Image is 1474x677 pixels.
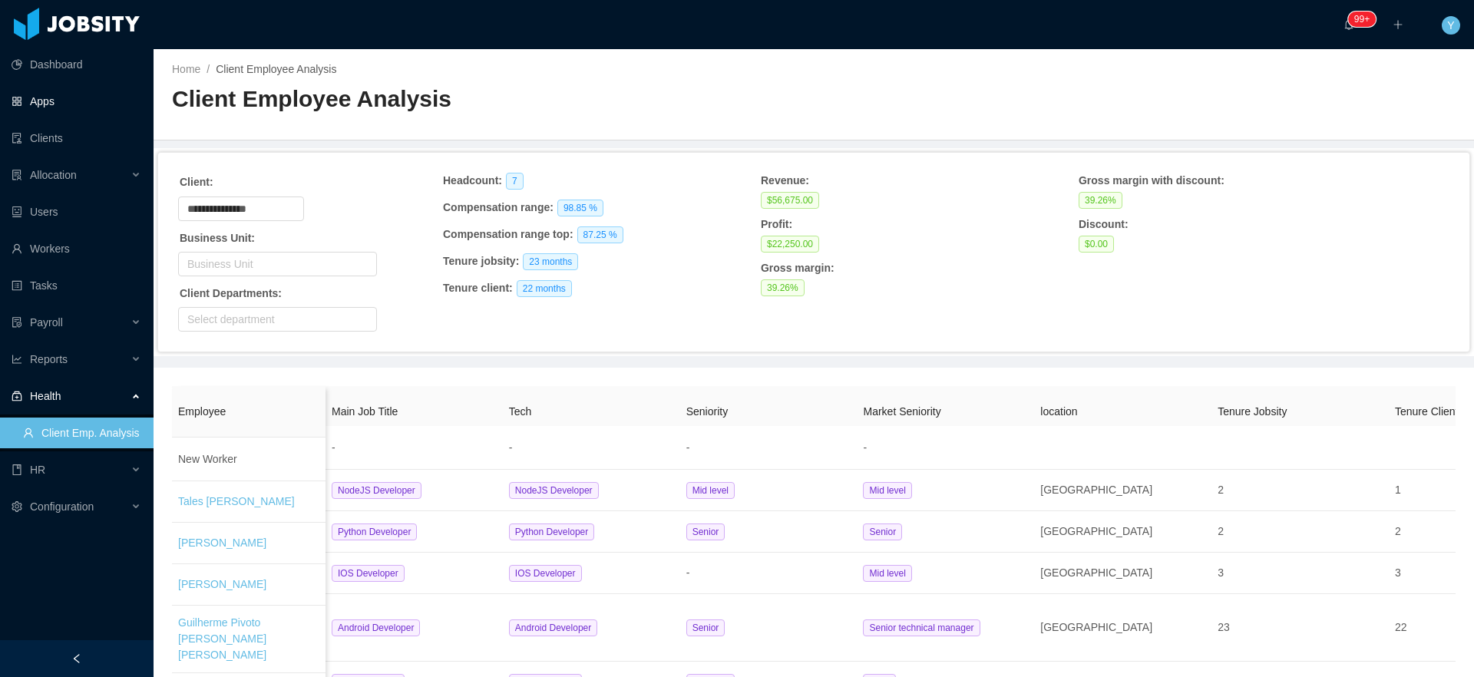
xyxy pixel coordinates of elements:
span: Python Developer [332,523,417,540]
span: $0.00 [1079,236,1114,253]
span: IOS Developer [332,565,405,582]
span: HR [30,464,45,476]
span: [GEOGRAPHIC_DATA] [1040,566,1152,579]
div: Select department [187,312,361,327]
span: Senior [686,619,725,636]
span: 3 [1218,566,1224,579]
strong: Tenure jobsity : [443,255,519,267]
strong: Headcount : [443,174,502,187]
span: [GEOGRAPHIC_DATA] [1040,484,1152,496]
strong: Tenure client : [443,282,513,294]
span: $22,250.00 [761,236,819,253]
span: 7 [506,173,524,190]
a: icon: auditClients [12,123,141,154]
span: 22 months [517,280,572,297]
i: icon: line-chart [12,354,22,365]
span: Mid level [863,565,911,582]
span: - [863,441,867,454]
span: 1 [1395,484,1401,496]
span: IOS Developer [509,565,582,582]
span: Seniority [686,405,728,418]
i: icon: file-protect [12,317,22,328]
span: Tech [509,405,532,418]
span: - [686,566,690,579]
span: Reports [30,353,68,365]
span: 39.26 % [761,279,805,296]
strong: Compensation range top : [443,228,573,240]
span: Mid level [863,482,911,499]
span: / [207,63,210,75]
i: icon: solution [12,170,22,180]
span: 87.25 % [577,226,623,243]
span: Mid level [686,482,735,499]
a: icon: robotUsers [12,196,141,227]
span: 2 [1218,484,1224,496]
span: Tenure Client [1395,405,1459,418]
a: Guilherme Pivoto [PERSON_NAME] [PERSON_NAME] [178,616,266,661]
div: Business Unit [187,256,361,272]
span: Configuration [30,500,94,513]
i: icon: medicine-box [12,391,22,401]
span: - [686,441,690,454]
span: 98.85 % [557,200,603,216]
h2: Client Employee Analysis [172,84,814,115]
a: Tales [PERSON_NAME] [178,495,295,507]
span: 2 [1395,525,1401,537]
a: icon: userClient Emp. Analysis [23,418,141,448]
span: - [332,441,335,454]
strong: Client: [180,176,213,188]
strong: Business Unit: [180,232,255,244]
span: 39.26 % [1079,192,1122,209]
span: location [1040,405,1077,418]
span: NodeJS Developer [332,482,421,499]
span: 22 [1395,621,1407,633]
a: icon: userWorkers [12,233,141,264]
strong: Discount : [1079,218,1129,230]
a: [PERSON_NAME] [178,537,266,549]
i: icon: setting [12,501,22,512]
a: icon: pie-chartDashboard [12,49,141,80]
span: - [509,441,513,454]
a: icon: appstoreApps [12,86,141,117]
span: Payroll [30,316,63,329]
span: Android Developer [509,619,597,636]
strong: Compensation range : [443,201,554,213]
span: New Worker [178,453,237,465]
a: Client Employee Analysis [216,63,336,75]
span: Main Job Title [332,405,398,418]
strong: Gross margin : [761,262,834,274]
span: Senior [863,523,902,540]
i: icon: plus [1393,19,1403,30]
span: NodeJS Developer [509,482,599,499]
span: Tenure Jobsity [1218,405,1287,418]
span: Allocation [30,169,77,181]
a: [PERSON_NAME] [178,578,266,590]
i: icon: bell [1343,19,1354,30]
strong: Profit : [761,218,792,230]
span: 2 [1218,525,1224,537]
i: icon: book [12,464,22,475]
strong: Revenue : [761,174,809,187]
span: Python Developer [509,523,594,540]
span: Health [30,390,61,402]
span: Y [1447,16,1454,35]
span: Employee [178,405,226,418]
span: Senior [686,523,725,540]
span: Android Developer [332,619,420,636]
span: [GEOGRAPHIC_DATA] [1040,621,1152,633]
span: 23 months [523,253,578,270]
a: Home [172,63,200,75]
span: $56,675.00 [761,192,819,209]
a: icon: profileTasks [12,270,141,301]
strong: Client Departments: [180,287,282,299]
span: Senior technical manager [863,619,980,636]
span: [GEOGRAPHIC_DATA] [1040,525,1152,537]
strong: Gross margin with discount : [1079,174,1224,187]
span: 23 [1218,621,1230,633]
span: 3 [1395,566,1401,579]
sup: 383 [1348,12,1376,27]
span: Market Seniority [863,405,940,418]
